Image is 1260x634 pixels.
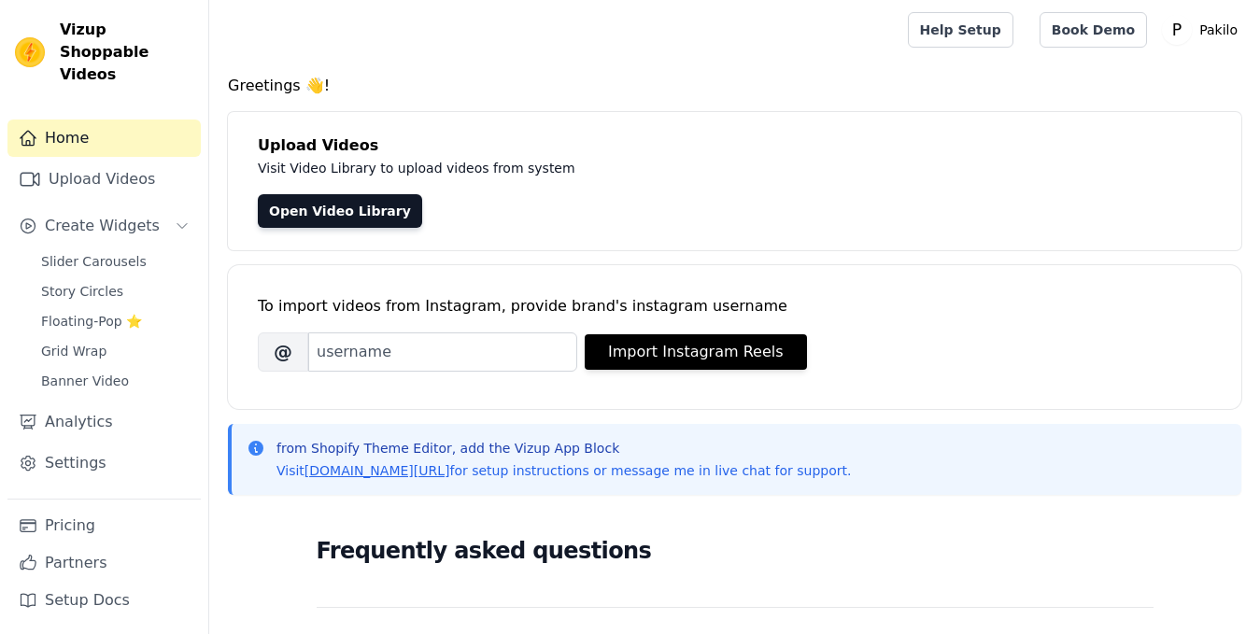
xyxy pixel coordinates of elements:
[304,463,450,478] a: [DOMAIN_NAME][URL]
[908,12,1013,48] a: Help Setup
[41,342,106,360] span: Grid Wrap
[41,252,147,271] span: Slider Carousels
[60,19,193,86] span: Vizup Shoppable Videos
[30,368,201,394] a: Banner Video
[7,120,201,157] a: Home
[585,334,807,370] button: Import Instagram Reels
[1162,13,1245,47] button: P Pakilo
[1040,12,1147,48] a: Book Demo
[15,37,45,67] img: Vizup
[276,439,851,458] p: from Shopify Theme Editor, add the Vizup App Block
[317,532,1154,570] h2: Frequently asked questions
[7,207,201,245] button: Create Widgets
[30,338,201,364] a: Grid Wrap
[7,582,201,619] a: Setup Docs
[30,278,201,304] a: Story Circles
[258,295,1211,317] div: To import videos from Instagram, provide brand's instagram username
[45,215,160,237] span: Create Widgets
[258,134,1211,157] h4: Upload Videos
[7,161,201,198] a: Upload Videos
[308,332,577,372] input: username
[258,194,422,228] a: Open Video Library
[7,403,201,441] a: Analytics
[7,544,201,582] a: Partners
[7,507,201,544] a: Pricing
[276,461,851,480] p: Visit for setup instructions or message me in live chat for support.
[258,332,308,372] span: @
[41,372,129,390] span: Banner Video
[30,248,201,275] a: Slider Carousels
[1192,13,1245,47] p: Pakilo
[258,157,1095,179] p: Visit Video Library to upload videos from system
[41,312,142,331] span: Floating-Pop ⭐
[1172,21,1182,39] text: P
[228,75,1241,97] h4: Greetings 👋!
[30,308,201,334] a: Floating-Pop ⭐
[41,282,123,301] span: Story Circles
[7,444,201,482] a: Settings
